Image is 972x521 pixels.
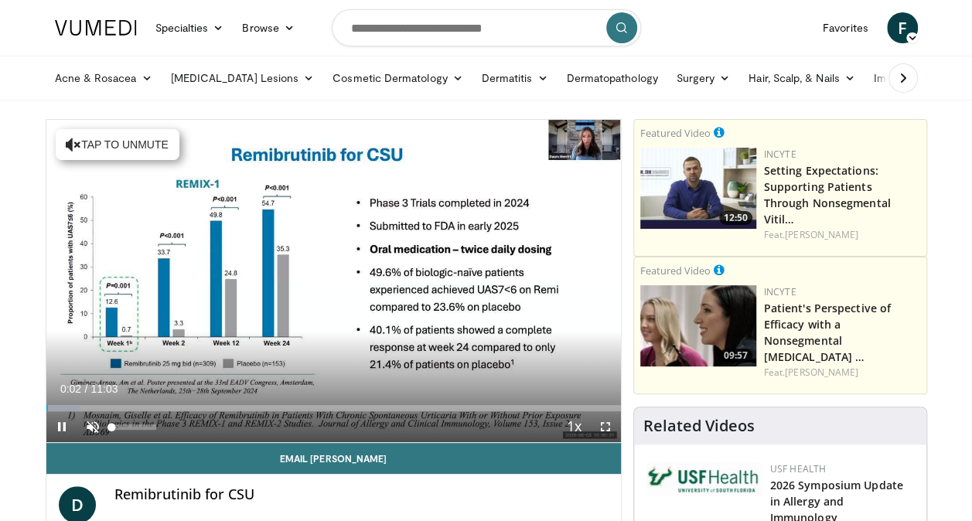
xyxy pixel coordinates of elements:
a: Hair, Scalp, & Nails [739,63,864,94]
a: Browse [233,12,304,43]
button: Fullscreen [590,411,621,442]
a: Incyte [764,148,796,161]
div: Volume Level [112,424,156,430]
button: Unmute [77,411,108,442]
small: Featured Video [640,126,711,140]
a: Patient's Perspective of Efficacy with a Nonsegmental [MEDICAL_DATA] … [764,301,891,364]
a: [PERSON_NAME] [785,228,858,241]
span: 12:50 [719,211,752,225]
a: Dermatopathology [557,63,667,94]
div: Progress Bar [46,405,621,411]
span: / [85,383,88,395]
button: Playback Rate [559,411,590,442]
video-js: Video Player [46,120,621,443]
img: VuMedi Logo [55,20,137,36]
small: Featured Video [640,264,711,278]
span: 11:03 [90,383,118,395]
a: 12:50 [640,148,756,229]
a: Favorites [813,12,878,43]
a: Incyte [764,285,796,298]
a: [MEDICAL_DATA] Lesions [162,63,324,94]
img: 6ba8804a-8538-4002-95e7-a8f8012d4a11.png.150x105_q85_autocrop_double_scale_upscale_version-0.2.jpg [646,462,762,496]
a: Specialties [146,12,234,43]
a: USF Health [770,462,827,475]
img: 2c48d197-61e9-423b-8908-6c4d7e1deb64.png.150x105_q85_crop-smart_upscale.jpg [640,285,756,366]
a: Cosmetic Dermatology [323,63,472,94]
button: Pause [46,411,77,442]
a: Email [PERSON_NAME] [46,443,621,474]
span: 09:57 [719,349,752,363]
h4: Related Videos [643,417,755,435]
button: Tap to unmute [56,129,179,160]
a: Setting Expectations: Supporting Patients Through Nonsegmental Vitil… [764,163,891,226]
a: 09:57 [640,285,756,366]
a: Acne & Rosacea [46,63,162,94]
input: Search topics, interventions [332,9,641,46]
a: Surgery [667,63,740,94]
a: Dermatitis [472,63,558,94]
div: Feat. [764,228,920,242]
img: 98b3b5a8-6d6d-4e32-b979-fd4084b2b3f2.png.150x105_q85_crop-smart_upscale.jpg [640,148,756,229]
div: Feat. [764,366,920,380]
h4: Remibrutinib for CSU [114,486,609,503]
span: 0:02 [60,383,81,395]
a: [PERSON_NAME] [785,366,858,379]
a: F [887,12,918,43]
